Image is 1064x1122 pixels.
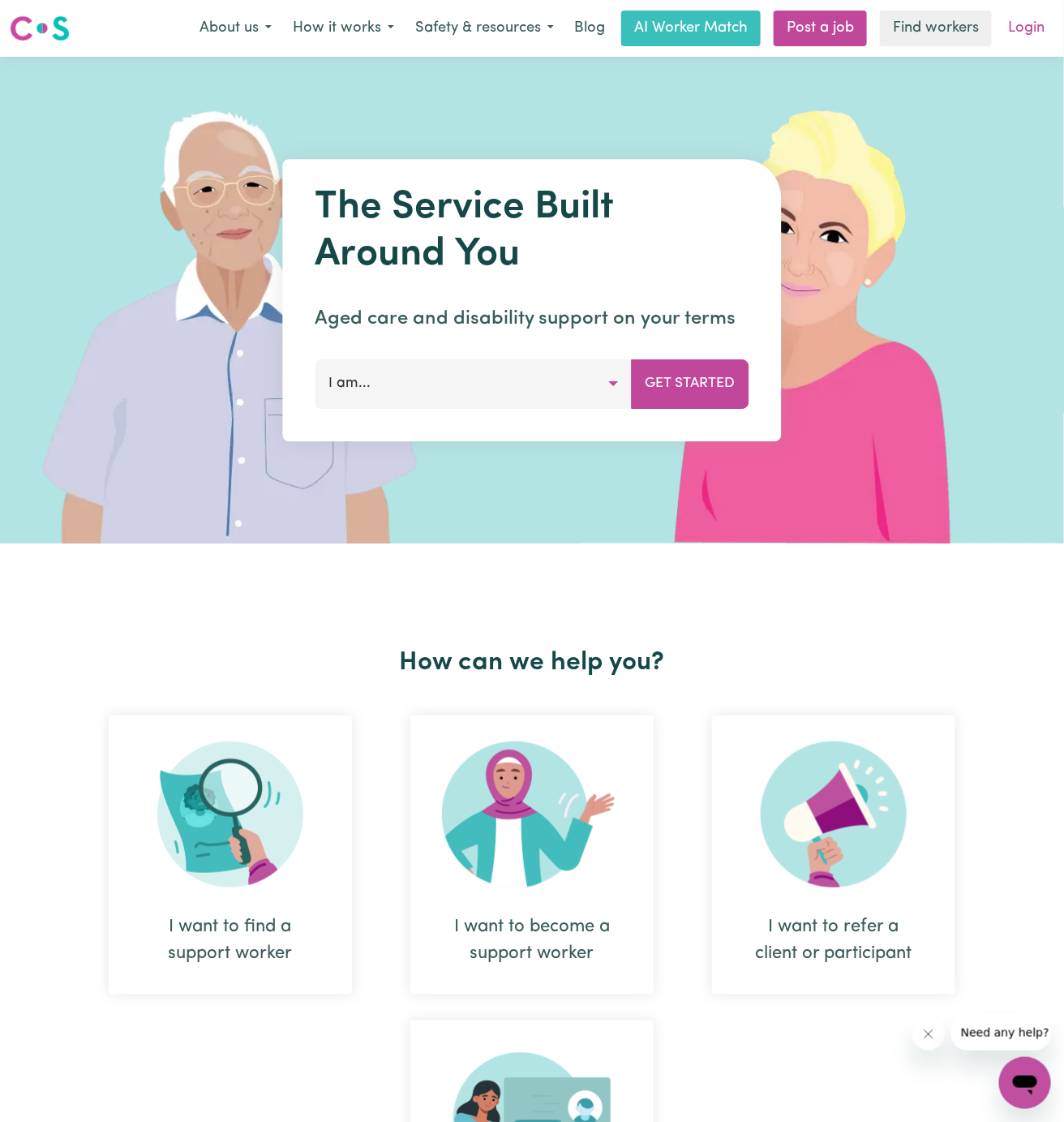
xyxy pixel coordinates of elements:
div: I want to refer a client or participant [712,716,955,995]
a: Blog [564,11,615,46]
img: Refer [761,742,907,888]
p: Aged care and disability support on your terms [315,304,749,333]
a: AI Worker Match [621,11,761,46]
button: About us [189,11,282,45]
img: Become Worker [442,742,622,888]
img: Search [157,742,303,888]
button: Get Started [632,359,749,408]
iframe: Message from company [951,1015,1051,1051]
iframe: Close message [912,1018,945,1051]
iframe: Button to launch messaging window [999,1057,1051,1109]
div: I want to become a support worker [449,914,615,967]
img: Careseekers logo [10,14,70,43]
div: I want to become a support worker [410,716,654,995]
a: Careseekers logo [10,10,70,47]
a: Post a job [774,11,867,46]
button: How it works [282,11,405,45]
div: I want to find a support worker [148,914,313,967]
div: I want to refer a client or participant [751,914,916,967]
h2: How can we help you? [79,647,985,678]
h1: The Service Built Around You [315,185,749,278]
a: Find workers [880,11,992,46]
div: I want to find a support worker [109,716,352,995]
button: Safety & resources [405,11,564,45]
a: Login [998,11,1054,46]
button: I am... [315,359,633,408]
